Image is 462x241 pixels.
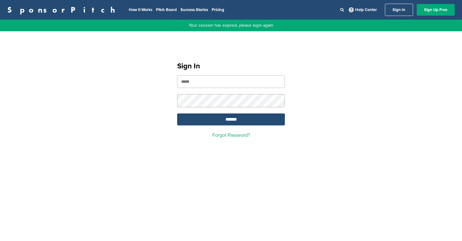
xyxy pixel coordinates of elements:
a: Success Stories [181,7,208,12]
a: SponsorPitch [7,6,119,14]
a: Pitch Board [156,7,177,12]
h1: Sign In [177,61,285,72]
a: Sign Up Free [417,4,455,16]
a: Pricing [212,7,224,12]
a: Forgot Password? [212,132,250,138]
a: Sign In [385,4,413,16]
a: Help Center [348,6,378,13]
a: How It Works [129,7,152,12]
